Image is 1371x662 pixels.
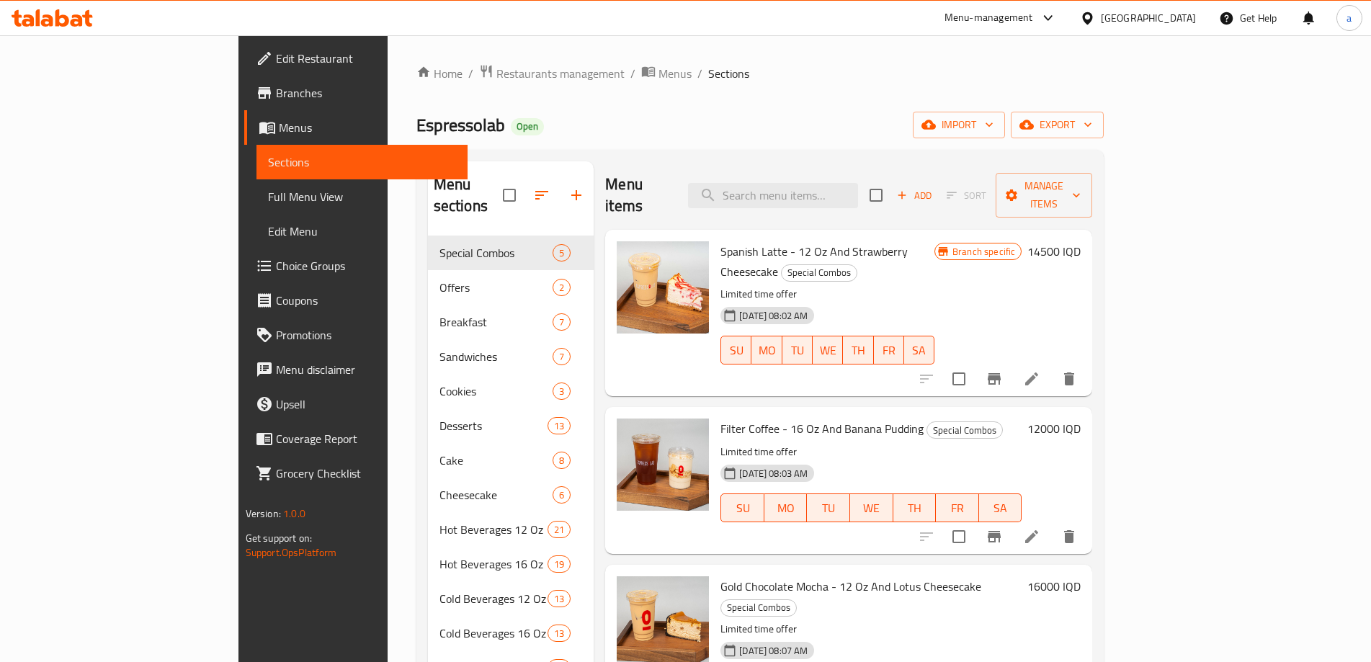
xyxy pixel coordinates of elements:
[553,385,570,398] span: 3
[428,547,594,581] div: Hot Beverages 16 Oz19
[985,498,1017,519] span: SA
[276,84,456,102] span: Branches
[1007,177,1081,213] span: Manage items
[757,340,776,361] span: MO
[428,305,594,339] div: Breakfast7
[708,65,749,82] span: Sections
[720,620,1022,638] p: Limited time offer
[244,76,468,110] a: Branches
[439,555,548,573] span: Hot Beverages 16 Oz
[553,452,571,469] div: items
[553,486,571,504] div: items
[559,178,594,213] button: Add section
[895,187,934,204] span: Add
[548,521,571,538] div: items
[428,374,594,408] div: Cookies3
[1101,10,1196,26] div: [GEOGRAPHIC_DATA]
[605,174,671,217] h2: Menu items
[880,340,898,361] span: FR
[1027,241,1081,261] h6: 14500 IQD
[720,493,764,522] button: SU
[439,486,553,504] div: Cheesecake
[1052,362,1086,396] button: delete
[276,326,456,344] span: Promotions
[244,456,468,491] a: Grocery Checklist
[856,498,888,519] span: WE
[246,543,337,562] a: Support.OpsPlatform
[720,241,908,282] span: Spanish Latte - 12 Oz And Strawberry Cheesecake
[439,590,548,607] span: Cold Beverages 12 Oz
[276,257,456,274] span: Choice Groups
[782,336,813,364] button: TU
[439,313,553,331] span: Breakfast
[256,214,468,249] a: Edit Menu
[511,118,544,135] div: Open
[548,558,570,571] span: 19
[788,340,807,361] span: TU
[630,65,635,82] li: /
[548,592,570,606] span: 13
[874,336,904,364] button: FR
[428,270,594,305] div: Offers2
[910,340,929,361] span: SA
[268,153,456,171] span: Sections
[1347,10,1352,26] span: a
[283,504,305,523] span: 1.0.0
[256,179,468,214] a: Full Menu View
[904,336,934,364] button: SA
[548,419,570,433] span: 13
[1023,370,1040,388] a: Edit menu item
[428,408,594,443] div: Desserts13
[818,340,837,361] span: WE
[428,236,594,270] div: Special Combos5
[276,50,456,67] span: Edit Restaurant
[553,281,570,295] span: 2
[268,223,456,240] span: Edit Menu
[617,241,709,334] img: Spanish Latte - 12 Oz And Strawberry Cheesecake
[276,430,456,447] span: Coverage Report
[439,383,553,400] span: Cookies
[947,245,1021,259] span: Branch specific
[244,249,468,283] a: Choice Groups
[751,336,782,364] button: MO
[720,285,934,303] p: Limited time offer
[496,65,625,82] span: Restaurants management
[658,65,692,82] span: Menus
[553,348,571,365] div: items
[244,421,468,456] a: Coverage Report
[511,120,544,133] span: Open
[479,64,625,83] a: Restaurants management
[1052,519,1086,554] button: delete
[553,350,570,364] span: 7
[553,488,570,502] span: 6
[428,616,594,650] div: Cold Beverages 16 Oz13
[246,529,312,547] span: Get support on:
[428,478,594,512] div: Cheesecake6
[641,64,692,83] a: Menus
[548,625,571,642] div: items
[244,41,468,76] a: Edit Restaurant
[727,340,746,361] span: SU
[439,279,553,296] div: Offers
[927,422,1002,439] span: Special Combos
[813,498,844,519] span: TU
[1011,112,1104,138] button: export
[439,417,548,434] div: Desserts
[439,244,553,261] div: Special Combos
[439,625,548,642] span: Cold Beverages 16 Oz
[553,313,571,331] div: items
[553,454,570,468] span: 8
[720,599,797,617] div: Special Combos
[416,109,505,141] span: Espressolab
[416,64,1104,83] nav: breadcrumb
[548,627,570,640] span: 13
[439,521,548,538] div: Hot Beverages 12 Oz
[428,581,594,616] div: Cold Beverages 12 Oz13
[721,599,796,616] span: Special Combos
[548,590,571,607] div: items
[924,116,993,134] span: import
